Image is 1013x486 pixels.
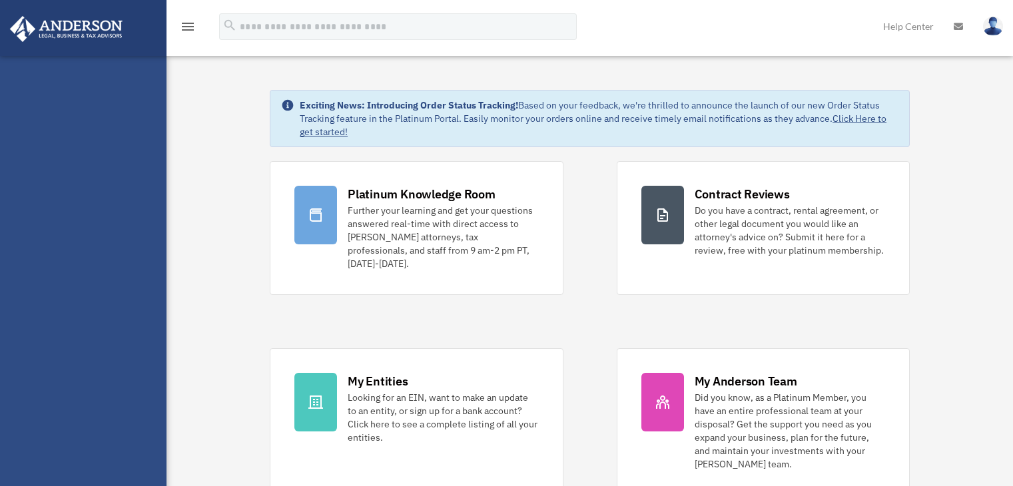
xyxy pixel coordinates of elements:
[222,18,237,33] i: search
[270,161,563,295] a: Platinum Knowledge Room Further your learning and get your questions answered real-time with dire...
[348,391,538,444] div: Looking for an EIN, want to make an update to an entity, or sign up for a bank account? Click her...
[348,204,538,270] div: Further your learning and get your questions answered real-time with direct access to [PERSON_NAM...
[300,99,518,111] strong: Exciting News: Introducing Order Status Tracking!
[617,161,910,295] a: Contract Reviews Do you have a contract, rental agreement, or other legal document you would like...
[180,19,196,35] i: menu
[983,17,1003,36] img: User Pic
[695,186,790,202] div: Contract Reviews
[6,16,127,42] img: Anderson Advisors Platinum Portal
[695,391,885,471] div: Did you know, as a Platinum Member, you have an entire professional team at your disposal? Get th...
[300,113,886,138] a: Click Here to get started!
[180,23,196,35] a: menu
[300,99,898,138] div: Based on your feedback, we're thrilled to announce the launch of our new Order Status Tracking fe...
[348,186,496,202] div: Platinum Knowledge Room
[695,204,885,257] div: Do you have a contract, rental agreement, or other legal document you would like an attorney's ad...
[695,373,797,389] div: My Anderson Team
[348,373,408,389] div: My Entities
